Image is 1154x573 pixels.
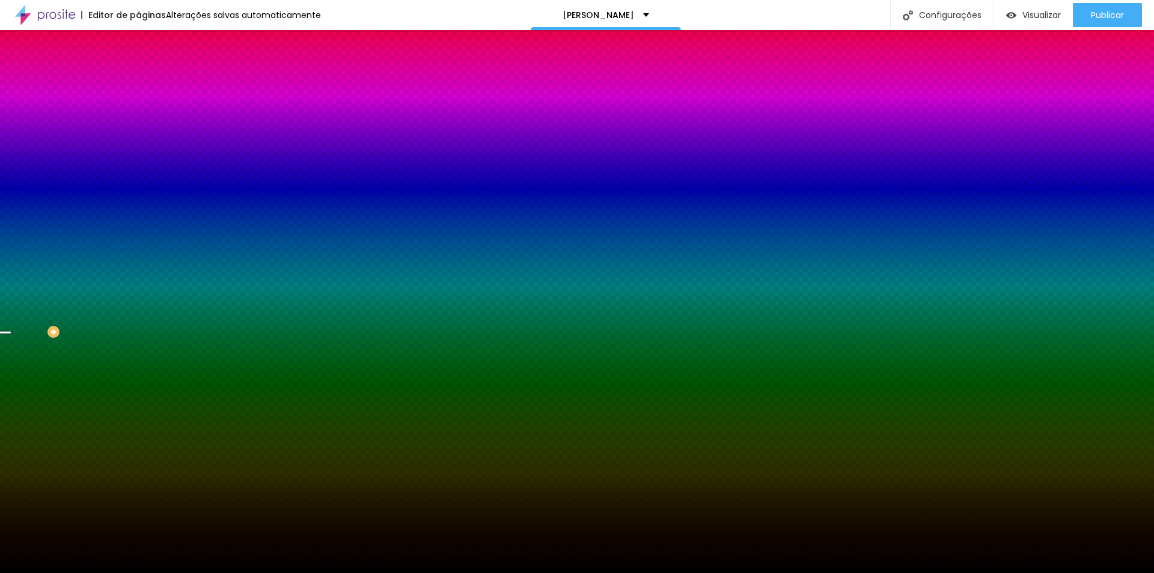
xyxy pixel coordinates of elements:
div: Alterações salvas automaticamente [166,11,321,19]
div: Editor de páginas [81,11,166,19]
button: Publicar [1073,3,1142,27]
span: Publicar [1091,10,1124,20]
img: Icone [903,10,913,20]
img: view-1.svg [1006,10,1016,20]
p: [PERSON_NAME] [563,11,634,19]
button: Visualizar [994,3,1073,27]
span: Visualizar [1022,10,1061,20]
